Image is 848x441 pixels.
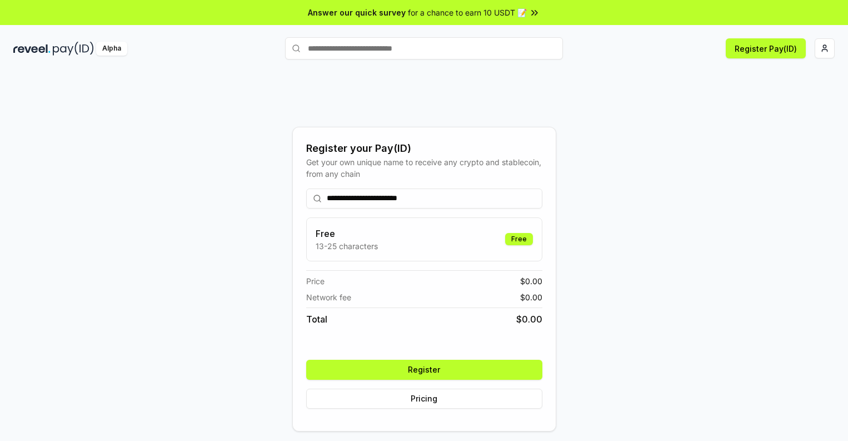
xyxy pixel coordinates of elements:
[96,42,127,56] div: Alpha
[306,360,542,380] button: Register
[505,233,533,245] div: Free
[316,240,378,252] p: 13-25 characters
[306,313,327,326] span: Total
[308,7,406,18] span: Answer our quick survey
[516,313,542,326] span: $ 0.00
[13,42,51,56] img: reveel_dark
[726,38,806,58] button: Register Pay(ID)
[520,291,542,303] span: $ 0.00
[520,275,542,287] span: $ 0.00
[306,141,542,156] div: Register your Pay(ID)
[306,291,351,303] span: Network fee
[306,156,542,180] div: Get your own unique name to receive any crypto and stablecoin, from any chain
[316,227,378,240] h3: Free
[306,275,325,287] span: Price
[53,42,94,56] img: pay_id
[306,389,542,409] button: Pricing
[408,7,527,18] span: for a chance to earn 10 USDT 📝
